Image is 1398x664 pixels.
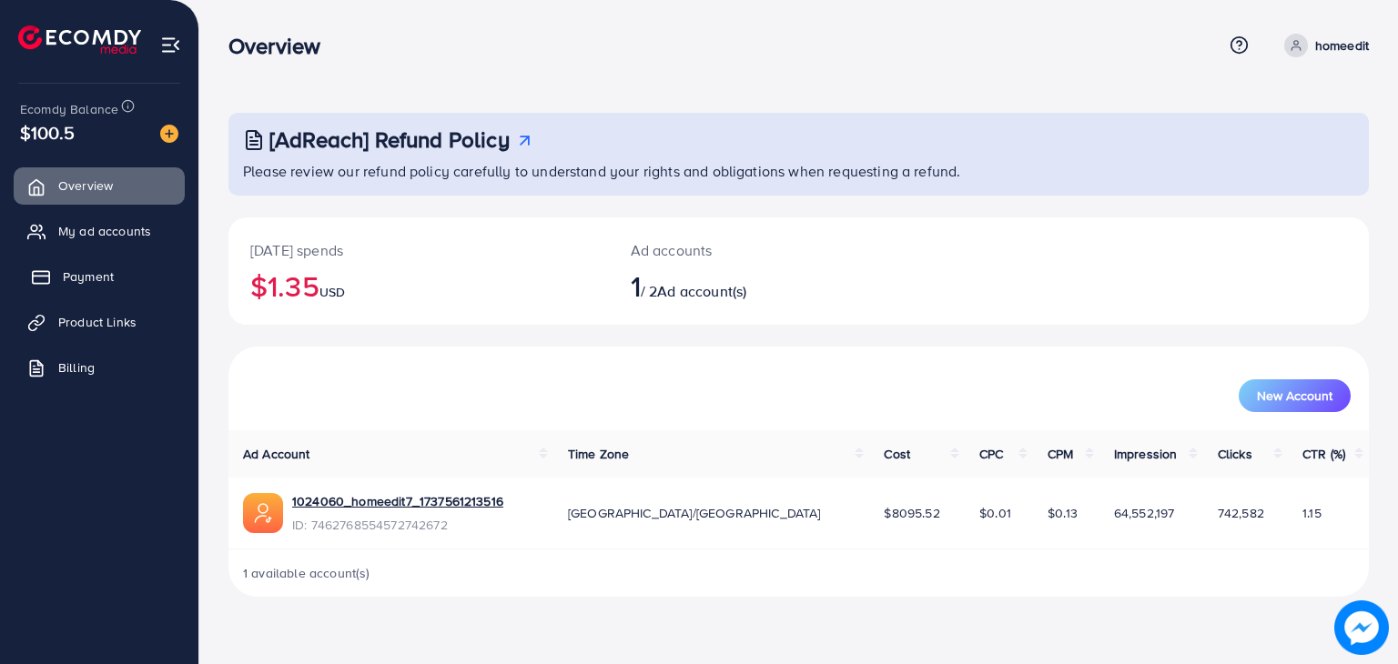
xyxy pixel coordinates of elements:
[58,176,113,195] span: Overview
[14,213,185,249] a: My ad accounts
[160,35,181,55] img: menu
[243,160,1358,182] p: Please review our refund policy carefully to understand your rights and obligations when requesti...
[292,516,503,534] span: ID: 7462768554572742672
[1302,504,1322,522] span: 1.15
[269,126,510,153] h3: [AdReach] Refund Policy
[1239,379,1351,412] button: New Account
[243,445,310,463] span: Ad Account
[160,125,178,143] img: image
[631,268,872,303] h2: / 2
[1048,504,1078,522] span: $0.13
[250,239,587,261] p: [DATE] spends
[979,445,1003,463] span: CPC
[292,492,503,510] a: 1024060_homeedit7_1737561213516
[1048,445,1073,463] span: CPM
[14,258,185,295] a: Payment
[1218,445,1252,463] span: Clicks
[1334,600,1389,655] img: image
[1114,504,1175,522] span: 64,552,197
[568,504,821,522] span: [GEOGRAPHIC_DATA]/[GEOGRAPHIC_DATA]
[1257,389,1332,402] span: New Account
[884,445,910,463] span: Cost
[14,167,185,204] a: Overview
[631,239,872,261] p: Ad accounts
[631,265,641,307] span: 1
[20,100,118,118] span: Ecomdy Balance
[1277,34,1369,57] a: homeedit
[18,25,141,54] img: logo
[1315,35,1369,56] p: homeedit
[657,281,746,301] span: Ad account(s)
[243,564,370,582] span: 1 available account(s)
[884,504,939,522] span: $8095.52
[568,445,629,463] span: Time Zone
[319,283,345,301] span: USD
[243,493,283,533] img: ic-ads-acc.e4c84228.svg
[14,304,185,340] a: Product Links
[20,119,75,146] span: $100.5
[63,267,114,286] span: Payment
[58,222,151,240] span: My ad accounts
[1114,445,1178,463] span: Impression
[979,504,1011,522] span: $0.01
[228,33,335,59] h3: Overview
[14,349,185,386] a: Billing
[1218,504,1264,522] span: 742,582
[58,313,137,331] span: Product Links
[1302,445,1345,463] span: CTR (%)
[58,358,95,377] span: Billing
[250,268,587,303] h2: $1.35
